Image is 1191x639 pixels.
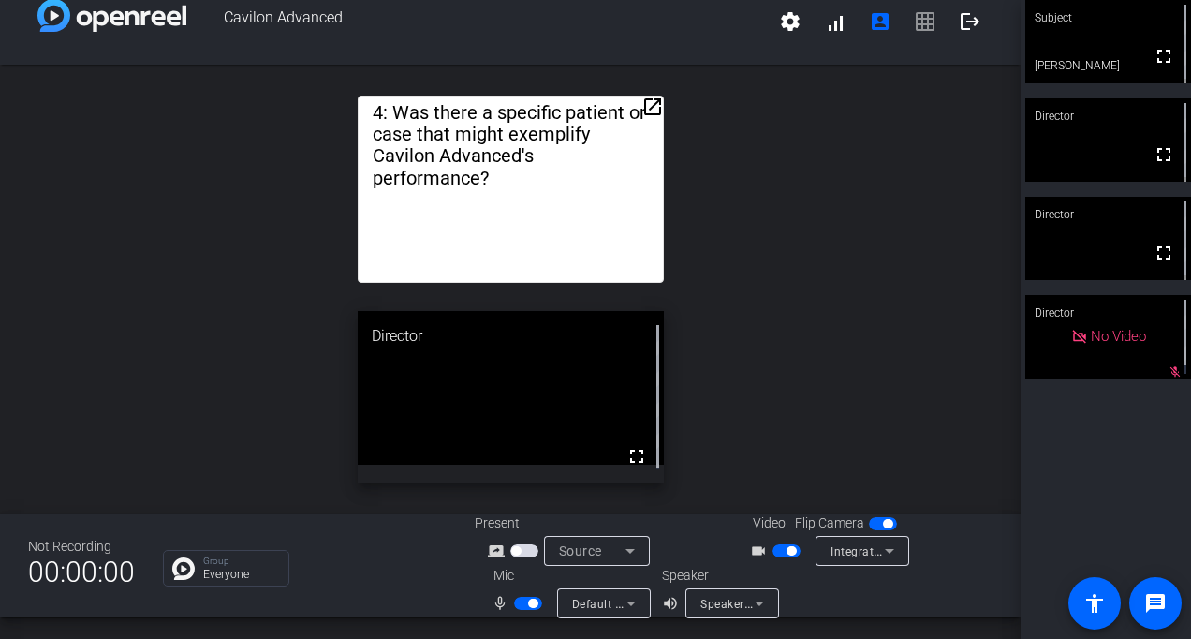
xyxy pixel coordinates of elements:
p: Everyone [203,569,279,580]
span: Speakers (2- Realtek(R) Audio) [700,596,866,611]
mat-icon: message [1144,592,1167,615]
mat-icon: fullscreen [1153,45,1175,67]
mat-icon: mic_none [492,592,514,615]
mat-icon: account_box [869,10,891,33]
mat-icon: accessibility [1083,592,1106,615]
mat-icon: screen_share_outline [488,540,510,562]
span: 00:00:00 [28,549,135,595]
mat-icon: open_in_new [641,96,664,118]
mat-icon: settings [779,10,801,33]
div: Not Recording [28,537,135,557]
div: Director [1025,98,1191,134]
p: Group [203,557,279,566]
mat-icon: volume_up [662,592,684,615]
div: Director [1025,197,1191,232]
mat-icon: logout [959,10,981,33]
span: Source [559,543,602,558]
div: Present [475,513,662,533]
img: Chat Icon [172,557,195,580]
div: Speaker [662,566,774,586]
span: No Video [1091,328,1146,345]
span: Video [753,513,786,533]
mat-icon: fullscreen [1153,143,1175,166]
div: Director [358,311,664,362]
div: Mic [475,566,662,586]
span: Integrated Camera (04f2:b761) [831,543,1002,558]
mat-icon: fullscreen [625,445,648,468]
span: Flip Camera [795,513,864,533]
div: Director [1025,295,1191,331]
mat-icon: fullscreen [1153,242,1175,264]
p: 4: Was there a specific patient or case that might exemplify Cavilon Advanced's performance? [373,102,649,190]
span: Default - Microphone Array (2- Intel® Smart Sound Technology for Digital Microphones) [572,596,1051,611]
mat-icon: videocam_outline [750,540,772,562]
